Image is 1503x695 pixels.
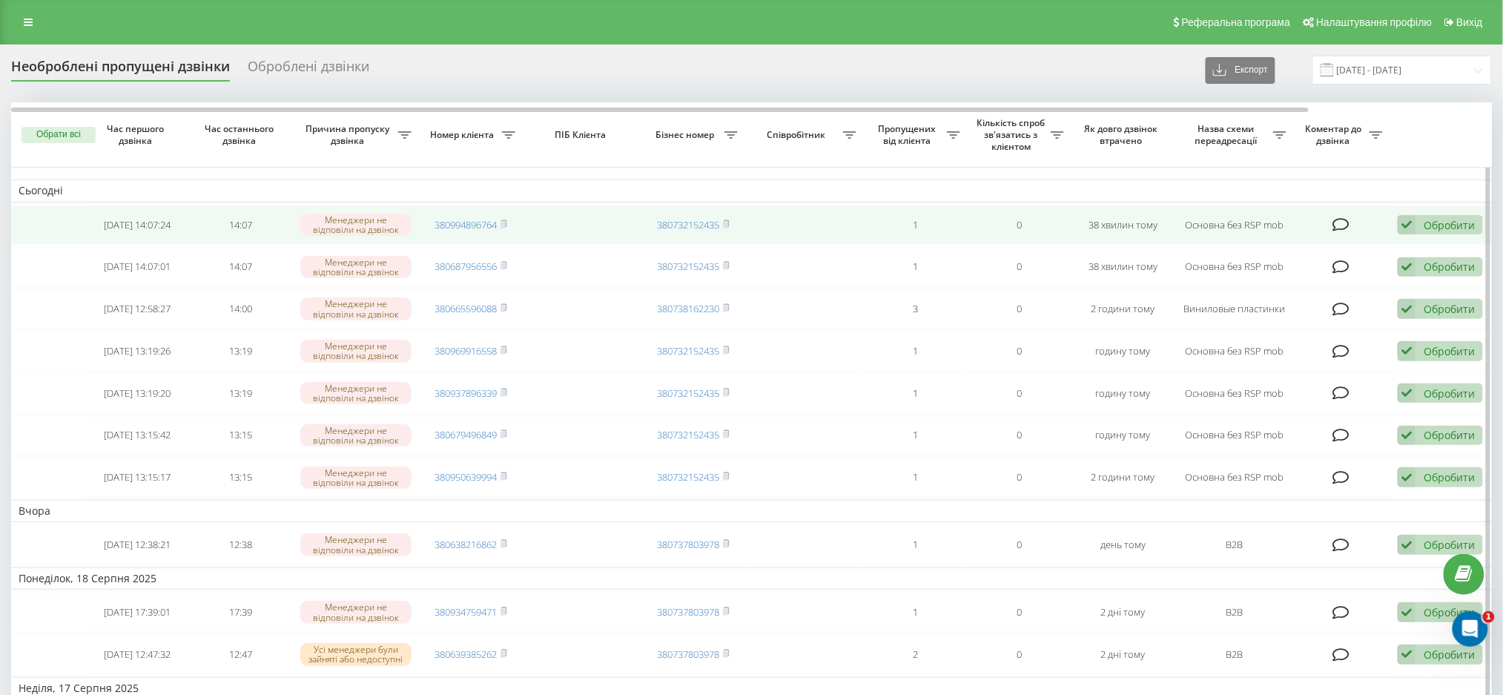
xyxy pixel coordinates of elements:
td: [DATE] 13:15:17 [85,458,189,497]
div: Менеджери не відповіли на дзвінок [300,467,412,489]
td: Основна без RSP mob [1175,205,1294,245]
td: Основна без RSP mob [1175,247,1294,286]
a: 380738162230 [657,302,719,315]
div: Менеджери не відповіли на дзвінок [300,533,412,556]
td: 14:07 [189,205,293,245]
a: 380934759471 [435,605,497,619]
a: 380737803978 [657,605,719,619]
a: 380638216862 [435,538,497,551]
a: 380737803978 [657,538,719,551]
div: Менеджери не відповіли на дзвінок [300,214,412,236]
td: [DATE] 14:07:01 [85,247,189,286]
td: 1 [864,205,968,245]
div: Обробити [1424,605,1475,619]
td: 0 [968,416,1071,455]
td: 2 [864,635,968,674]
span: Номер клієнта [426,129,502,141]
td: 0 [968,635,1071,674]
td: 3 [864,289,968,329]
td: [DATE] 17:39:01 [85,593,189,632]
div: Обробити [1424,470,1475,484]
td: [DATE] 13:19:26 [85,332,189,371]
td: Сьогодні [11,179,1494,202]
span: Налаштування профілю [1316,16,1432,28]
div: Обробити [1424,260,1475,274]
td: Основна без RSP mob [1175,332,1294,371]
td: 0 [968,593,1071,632]
td: Понеділок, 18 Серпня 2025 [11,567,1494,590]
td: день тому [1071,525,1175,564]
a: 380679496849 [435,428,497,441]
td: 38 хвилин тому [1071,205,1175,245]
a: 380732152435 [657,428,719,441]
td: 1 [864,525,968,564]
td: 0 [968,247,1071,286]
div: Менеджери не відповіли на дзвінок [300,340,412,362]
div: Менеджери не відповіли на дзвінок [300,382,412,404]
td: 1 [864,593,968,632]
a: 380937896339 [435,386,497,400]
div: Обробити [1424,648,1475,662]
td: [DATE] 12:38:21 [85,525,189,564]
span: Вихід [1457,16,1483,28]
td: годину тому [1071,374,1175,413]
td: 17:39 [189,593,293,632]
button: Обрати всі [22,127,96,143]
td: 0 [968,332,1071,371]
td: [DATE] 13:19:20 [85,374,189,413]
span: Пропущених від клієнта [871,123,947,146]
td: 13:15 [189,458,293,497]
div: Менеджери не відповіли на дзвінок [300,601,412,623]
span: Як довго дзвінок втрачено [1083,123,1163,146]
a: 380639385262 [435,648,497,661]
div: Усі менеджери були зайняті або недоступні [300,643,412,665]
a: 380994896764 [435,218,497,231]
td: 38 хвилин тому [1071,247,1175,286]
td: 0 [968,205,1071,245]
iframe: Intercom live chat [1453,611,1488,647]
button: Експорт [1206,57,1275,84]
a: 380737803978 [657,648,719,661]
td: 2 дні тому [1071,593,1175,632]
td: Основна без RSP mob [1175,374,1294,413]
td: 13:19 [189,332,293,371]
td: 1 [864,332,968,371]
td: 13:15 [189,416,293,455]
div: Менеджери не відповіли на дзвінок [300,256,412,278]
a: 380732152435 [657,470,719,484]
td: 0 [968,374,1071,413]
td: Вчора [11,500,1494,522]
td: годину тому [1071,332,1175,371]
span: Час останнього дзвінка [201,123,281,146]
div: Обробити [1424,428,1475,442]
span: 1 [1483,611,1495,623]
span: Коментар до дзвінка [1301,123,1370,146]
div: Обробити [1424,302,1475,316]
span: Назва схеми переадресації [1183,123,1273,146]
span: Співробітник [753,129,843,141]
span: Причина пропуску дзвінка [300,123,398,146]
td: 12:38 [189,525,293,564]
a: 380665596088 [435,302,497,315]
a: 380969916558 [435,344,497,358]
td: В2В [1175,525,1294,564]
td: Основна без RSP mob [1175,458,1294,497]
a: 380687956556 [435,260,497,273]
span: Кількість спроб зв'язатись з клієнтом [975,117,1051,152]
td: 1 [864,247,968,286]
td: Виниловые пластинки [1175,289,1294,329]
div: Обробити [1424,386,1475,401]
a: 380732152435 [657,260,719,273]
span: Реферальна програма [1182,16,1291,28]
a: 380732152435 [657,344,719,358]
div: Оброблені дзвінки [248,59,369,82]
span: Бізнес номер [649,129,724,141]
td: [DATE] 14:07:24 [85,205,189,245]
td: 0 [968,289,1071,329]
td: 14:07 [189,247,293,286]
div: Менеджери не відповіли на дзвінок [300,297,412,320]
td: 2 дні тому [1071,635,1175,674]
td: [DATE] 12:58:27 [85,289,189,329]
td: годину тому [1071,416,1175,455]
td: [DATE] 12:47:32 [85,635,189,674]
